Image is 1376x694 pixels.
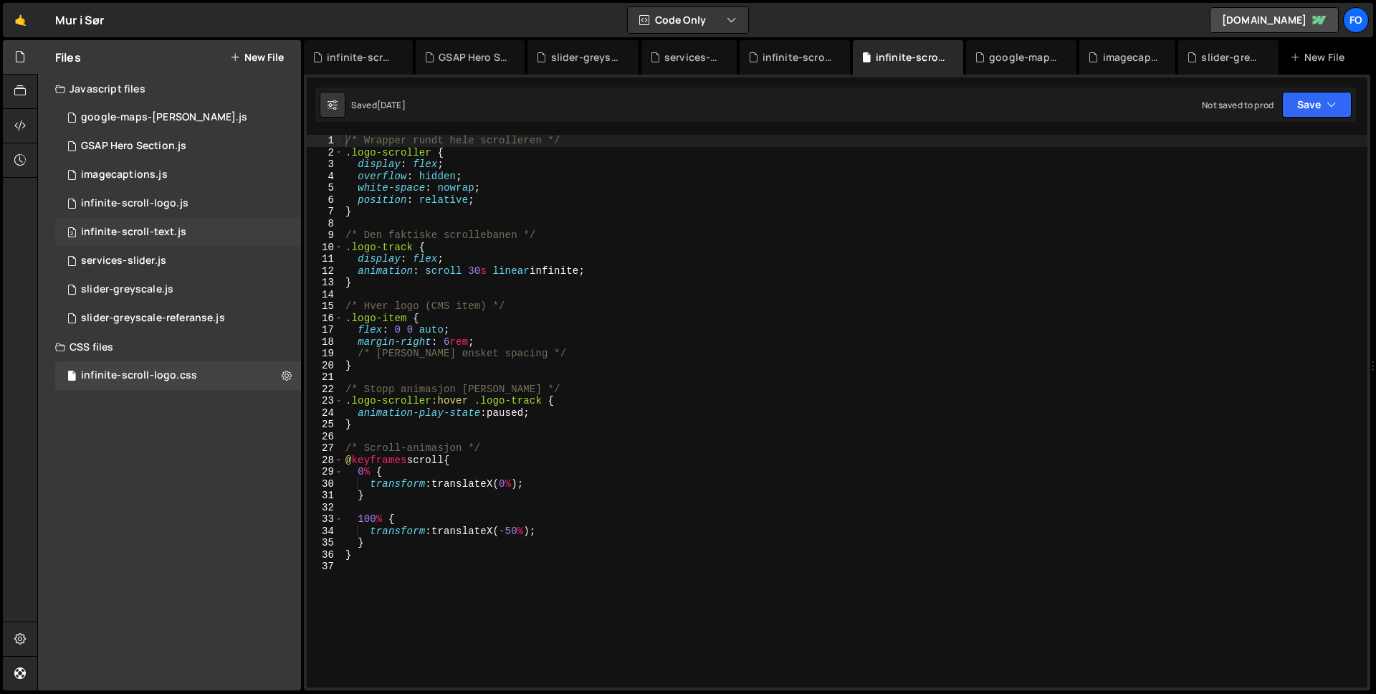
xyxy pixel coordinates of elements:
div: 1 [307,135,343,147]
div: 25 [307,419,343,431]
div: 31 [307,490,343,502]
div: Mur i Sør [55,11,104,29]
div: 16 [307,313,343,325]
div: slider-greyscale.js [81,283,173,296]
div: 28 [307,455,343,467]
button: Save [1282,92,1352,118]
button: Code Only [628,7,748,33]
a: 🤙 [3,3,38,37]
div: 36 [307,549,343,561]
div: slider-greyscale-referanse.js [551,50,621,65]
div: 13 [307,277,343,289]
div: GSAP Hero Section.js [439,50,507,65]
div: 15856/44475.js [55,189,301,218]
a: [DOMAIN_NAME] [1210,7,1339,33]
div: 7 [307,206,343,218]
div: 10 [307,242,343,254]
div: 15856/44474.css [55,361,301,390]
div: [DATE] [377,99,406,111]
div: New File [1290,50,1350,65]
div: 14 [307,289,343,301]
div: 18 [307,336,343,348]
div: 29 [307,466,343,478]
div: Not saved to prod [1202,99,1274,111]
div: infinite-scroll-text.js [81,226,186,239]
div: 21 [307,371,343,384]
div: 27 [307,442,343,455]
div: infinite-scroll-logo.js [81,197,188,210]
div: Javascript files [38,75,301,103]
div: 9 [307,229,343,242]
div: 3 [307,158,343,171]
div: services-slider.js [81,255,166,267]
div: 26 [307,431,343,443]
a: Fo [1343,7,1369,33]
div: 5 [307,182,343,194]
div: 12 [307,265,343,277]
div: 6 [307,194,343,206]
div: infinite-scroll-logo.css [81,369,197,382]
div: google-maps-[PERSON_NAME].js [989,50,1059,65]
div: 32 [307,502,343,514]
div: 17 [307,324,343,336]
div: 34 [307,526,343,538]
div: services-slider.js [664,50,720,65]
div: CSS files [38,333,301,361]
div: 35 [307,537,343,549]
div: Saved [351,99,406,111]
div: 2 [307,147,343,159]
div: 19 [307,348,343,360]
div: 37 [307,561,343,573]
div: 33 [307,513,343,526]
span: 2 [67,228,76,239]
div: imagecaptions.js [81,168,168,181]
div: 22 [307,384,343,396]
div: google-maps-[PERSON_NAME].js [81,111,247,124]
div: 24 [307,407,343,419]
div: 30 [307,478,343,490]
div: 15856/44399.js [55,161,301,189]
div: 8 [307,218,343,230]
h2: Files [55,49,81,65]
div: 15856/42255.js [55,247,301,275]
div: infinite-scroll-logo.js [763,50,833,65]
div: imagecaptions.js [1103,50,1159,65]
div: 15856/44408.js [55,103,301,132]
div: 15 [307,300,343,313]
div: 11 [307,253,343,265]
div: 15856/44486.js [55,304,301,333]
div: GSAP Hero Section.js [81,140,186,153]
div: slider-greyscale-referanse.js [81,312,225,325]
div: infinite-scroll-logo.css [876,50,946,65]
button: New File [230,52,284,63]
div: 23 [307,395,343,407]
div: 15856/42354.js [55,275,301,304]
div: infinite-scroll-text.js [327,50,396,65]
div: infinite-scroll-text.js [55,218,301,247]
div: 4 [307,171,343,183]
div: 15856/42251.js [55,132,301,161]
div: slider-greyscale.js [1201,50,1261,65]
div: 20 [307,360,343,372]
